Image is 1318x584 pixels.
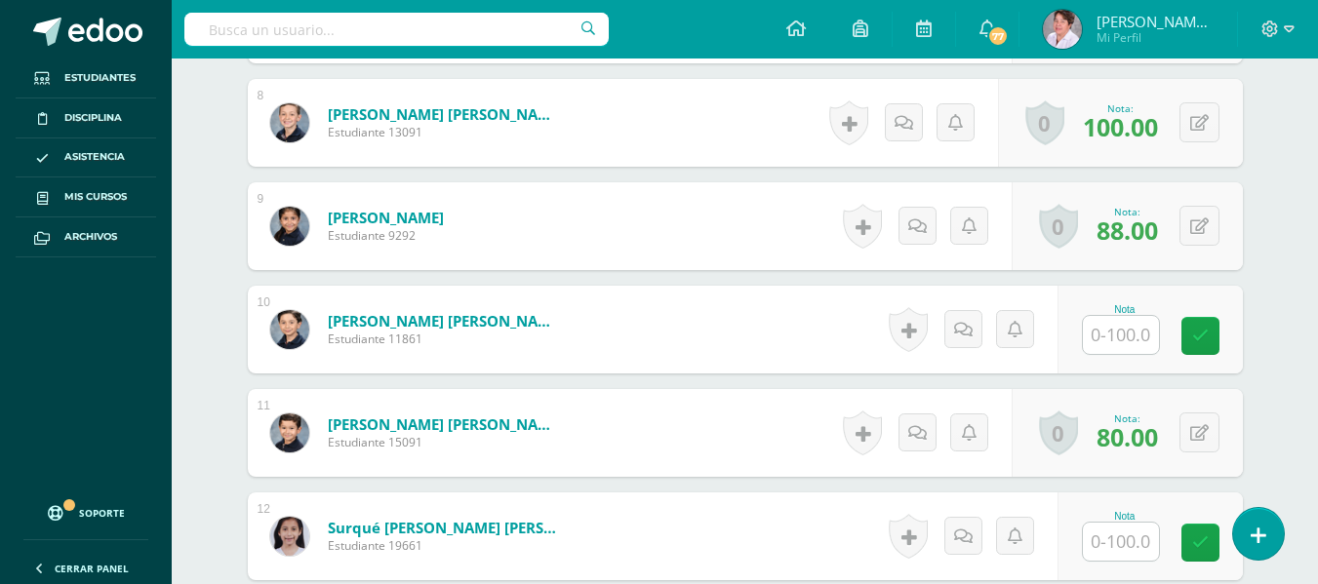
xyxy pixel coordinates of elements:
img: 2c6dc45f9c67ae377e40a28c38d3b2b2.png [270,413,309,452]
a: 0 [1039,410,1078,455]
div: Nota [1082,304,1168,315]
a: [PERSON_NAME] [PERSON_NAME] [328,311,562,331]
input: 0-100.0 [1083,523,1159,561]
a: Estudiantes [16,58,156,98]
img: 1a91f5e336c671d6f36dc70190637f3e.png [270,310,309,349]
span: Cerrar panel [55,562,129,575]
a: Soporte [23,487,148,534]
span: Mis cursos [64,189,127,205]
span: 100.00 [1083,110,1158,143]
input: Busca un usuario... [184,13,609,46]
span: 77 [987,25,1009,47]
span: 80.00 [1097,420,1158,453]
img: 322b2e3c3d4aa8aaf57fd90e7924248f.png [270,517,309,556]
span: 88.00 [1097,214,1158,247]
a: [PERSON_NAME] [PERSON_NAME] [328,104,562,124]
a: Archivos [16,217,156,257]
a: 0 [1039,204,1078,249]
span: [PERSON_NAME] del [PERSON_NAME] [1097,12,1214,31]
span: Archivos [64,229,117,245]
img: e25b2687233f2d436f85fc9313f9d881.png [1043,10,1082,49]
a: Surqué [PERSON_NAME] [PERSON_NAME] [328,518,562,537]
span: Mi Perfil [1097,29,1214,46]
span: Asistencia [64,149,125,165]
span: Estudiante 9292 [328,227,444,244]
div: Nota: [1097,411,1158,425]
a: Mis cursos [16,177,156,217]
input: 0-100.0 [1083,316,1159,354]
span: Estudiante 11861 [328,331,562,347]
span: Estudiante 13091 [328,124,562,140]
div: Nota: [1083,101,1158,115]
span: Estudiante 15091 [328,434,562,450]
span: Disciplina [64,110,122,126]
a: [PERSON_NAME] [328,208,444,227]
img: 195650ea99a48c6681fc40fcc0c6a1b4.png [270,103,309,142]
span: Estudiantes [64,70,136,86]
a: Disciplina [16,98,156,138]
div: Nota [1082,511,1168,522]
a: [PERSON_NAME] [PERSON_NAME] [328,414,562,434]
a: Asistencia [16,138,156,178]
img: 641be18a386364e3d25bac9d09f570ca.png [270,207,309,246]
span: Soporte [79,506,125,520]
a: 0 [1025,100,1064,145]
div: Nota: [1097,205,1158,218]
span: Estudiante 19661 [328,537,562,554]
